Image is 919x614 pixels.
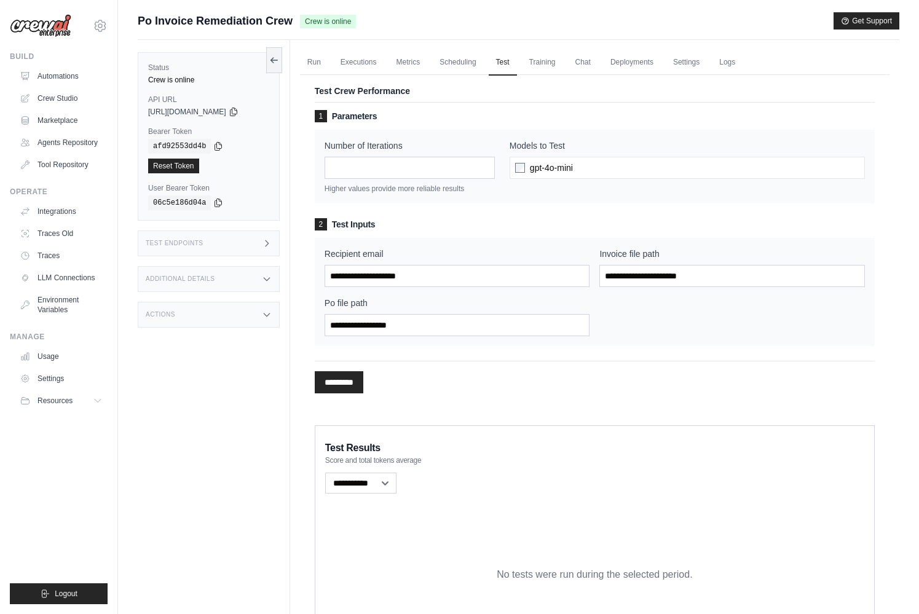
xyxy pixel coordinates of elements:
button: Logout [10,583,108,604]
a: Test [489,50,517,76]
a: Logs [712,50,743,76]
div: Crew is online [148,75,269,85]
a: Run [300,50,328,76]
span: 2 [315,218,327,230]
a: Settings [15,369,108,388]
div: Manage [10,332,108,342]
a: Crew Studio [15,89,108,108]
a: Executions [333,50,384,76]
a: Environment Variables [15,290,108,320]
img: Logo [10,14,71,37]
a: Marketplace [15,111,108,130]
code: afd92553dd4b [148,139,211,154]
code: 06c5e186d04a [148,195,211,210]
label: User Bearer Token [148,183,269,193]
label: Invoice file path [599,248,865,260]
span: gpt-4o-mini [530,162,573,174]
a: Chat [568,50,598,76]
a: Reset Token [148,159,199,173]
a: LLM Connections [15,268,108,288]
p: Test Crew Performance [315,85,875,97]
span: Resources [37,396,73,406]
a: Traces [15,246,108,266]
a: Integrations [15,202,108,221]
a: Traces Old [15,224,108,243]
div: Build [10,52,108,61]
label: API URL [148,95,269,104]
button: Get Support [834,12,899,30]
label: Models to Test [510,140,865,152]
label: Po file path [325,297,590,309]
label: Recipient email [325,248,590,260]
p: No tests were run during the selected period. [497,567,692,582]
label: Number of Iterations [325,140,495,152]
a: Scheduling [432,50,483,76]
p: Higher values provide more reliable results [325,184,495,194]
span: Po Invoice Remediation Crew [138,12,293,30]
h3: Parameters [315,110,875,122]
span: Score and total tokens average [325,455,422,465]
span: Logout [55,589,77,599]
h3: Test Inputs [315,218,875,230]
a: Automations [15,66,108,86]
button: Resources [15,391,108,411]
a: Agents Repository [15,133,108,152]
h3: Actions [146,311,175,318]
a: Settings [666,50,707,76]
h3: Additional Details [146,275,215,283]
a: Training [522,50,563,76]
span: Test Results [325,441,381,455]
a: Tool Repository [15,155,108,175]
h3: Test Endpoints [146,240,203,247]
span: [URL][DOMAIN_NAME] [148,107,226,117]
span: 1 [315,110,327,122]
label: Bearer Token [148,127,269,136]
iframe: Chat Widget [858,555,919,614]
span: Crew is online [300,15,356,28]
label: Status [148,63,269,73]
a: Usage [15,347,108,366]
a: Metrics [389,50,428,76]
a: Deployments [603,50,661,76]
div: Operate [10,187,108,197]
